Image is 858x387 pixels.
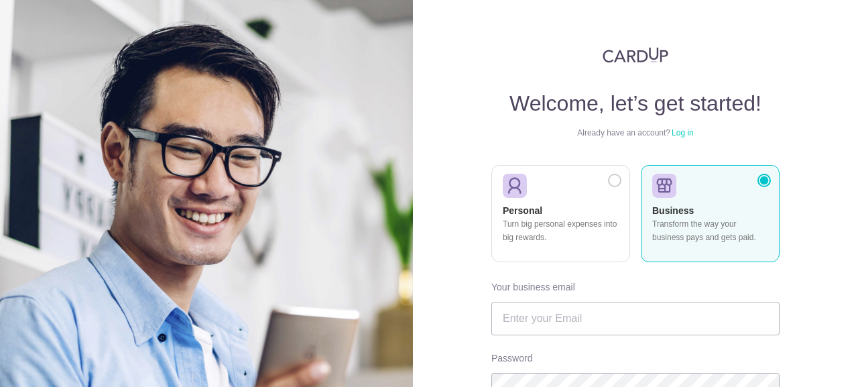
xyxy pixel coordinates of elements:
[652,205,694,216] strong: Business
[491,90,780,117] h4: Welcome, let’s get started!
[503,205,542,216] strong: Personal
[491,351,532,365] label: Password
[603,47,668,63] img: CardUp Logo
[503,217,619,244] p: Turn big personal expenses into big rewards.
[491,165,630,270] a: Personal Turn big personal expenses into big rewards.
[491,302,780,335] input: Enter your Email
[641,165,780,270] a: Business Transform the way your business pays and gets paid.
[491,127,780,138] div: Already have an account?
[672,128,694,137] a: Log in
[652,217,768,244] p: Transform the way your business pays and gets paid.
[491,280,575,294] label: Your business email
